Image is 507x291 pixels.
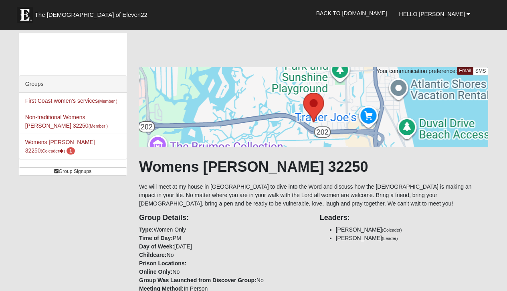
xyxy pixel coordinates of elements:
strong: Day of Week: [139,243,174,250]
strong: Time of Day: [139,235,173,241]
small: (Coleader) [382,228,402,232]
a: Group Signups [19,167,127,176]
a: Back to [DOMAIN_NAME] [310,3,393,23]
strong: Childcare: [139,252,166,258]
small: (Leader) [382,236,398,241]
li: [PERSON_NAME] [336,226,489,234]
a: First Coast women's services(Member ) [25,98,117,104]
h4: Group Details: [139,214,308,222]
strong: Prison Locations: [139,260,186,267]
small: (Coleader ) [41,149,65,153]
img: Eleven22 logo [17,7,33,23]
span: number of pending members [67,147,75,155]
a: SMS [473,67,489,75]
span: The [DEMOGRAPHIC_DATA] of Eleven22 [35,11,147,19]
a: Womens [PERSON_NAME] 32250(Coleader) 1 [25,139,95,154]
a: The [DEMOGRAPHIC_DATA] of Eleven22 [13,3,173,23]
strong: Online Only: [139,269,172,275]
div: Groups [19,76,127,93]
a: Hello [PERSON_NAME] [393,4,477,24]
strong: Type: [139,226,154,233]
h4: Leaders: [320,214,489,222]
li: [PERSON_NAME] [336,234,489,242]
h1: Womens [PERSON_NAME] 32250 [139,158,488,175]
small: (Member ) [98,99,117,104]
a: Email [457,67,473,75]
span: Hello [PERSON_NAME] [399,11,465,17]
a: Non-traditional Womens [PERSON_NAME] 32250(Member ) [25,114,108,129]
span: Your communication preference: [376,68,457,74]
small: (Member ) [89,124,108,128]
